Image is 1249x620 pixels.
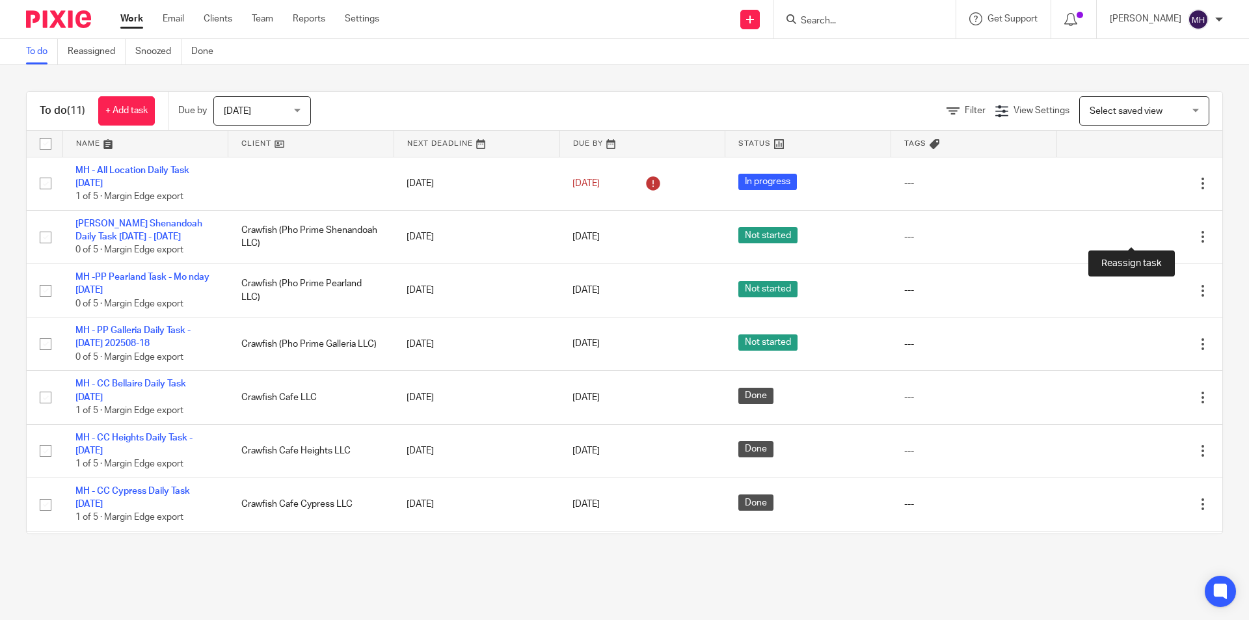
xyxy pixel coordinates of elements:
td: Crawfish Cafe LLC [228,371,394,424]
span: [DATE] [572,232,600,241]
span: Not started [738,281,798,297]
td: Crawfish (Pho Prime Galleria LLC) [228,317,394,371]
a: Reports [293,12,325,25]
div: --- [904,391,1044,404]
td: Crawfish (Pho Prime Pearland LLC) [228,263,394,317]
td: [DATE] [394,210,559,263]
a: Settings [345,12,379,25]
a: [PERSON_NAME] Shenandoah Daily Task [DATE] - [DATE] [75,219,202,241]
span: 0 of 5 · Margin Edge export [75,246,183,255]
div: --- [904,444,1044,457]
span: In progress [738,174,797,190]
td: Crawfish Cafe Shenandoah LLC [228,531,394,584]
a: + Add task [98,96,155,126]
input: Search [799,16,917,27]
a: MH - PP Galleria Daily Task -[DATE] 202508-18 [75,326,191,348]
h1: To do [40,104,85,118]
td: Crawfish Cafe Cypress LLC [228,478,394,531]
td: [DATE] [394,478,559,531]
p: Due by [178,104,207,117]
a: Email [163,12,184,25]
a: MH -PP Pearland Task - Mo nday [DATE] [75,273,209,295]
span: [DATE] [572,393,600,402]
div: --- [904,338,1044,351]
span: Tags [904,140,926,147]
span: 0 of 5 · Margin Edge export [75,299,183,308]
span: Done [738,494,773,511]
span: [DATE] [572,500,600,509]
span: Filter [965,106,986,115]
p: [PERSON_NAME] [1110,12,1181,25]
span: [DATE] [572,179,600,188]
span: Done [738,388,773,404]
a: To do [26,39,58,64]
a: Reassigned [68,39,126,64]
a: MH - CC Bellaire Daily Task [DATE] [75,379,186,401]
span: [DATE] [572,286,600,295]
span: View Settings [1014,106,1069,115]
td: Crawfish (Pho Prime Shenandoah LLC) [228,210,394,263]
td: [DATE] [394,157,559,210]
td: [DATE] [394,531,559,584]
span: 1 of 5 · Margin Edge export [75,192,183,201]
td: Crawfish Cafe Heights LLC [228,424,394,478]
span: (11) [67,105,85,116]
span: [DATE] [224,107,251,116]
img: svg%3E [1188,9,1209,30]
a: Clients [204,12,232,25]
a: Done [191,39,223,64]
span: Not started [738,334,798,351]
span: Done [738,441,773,457]
span: [DATE] [572,446,600,455]
a: Snoozed [135,39,181,64]
td: [DATE] [394,317,559,371]
img: Pixie [26,10,91,28]
span: 0 of 5 · Margin Edge export [75,353,183,362]
td: [DATE] [394,371,559,424]
div: --- [904,498,1044,511]
span: [DATE] [572,340,600,349]
a: MH - All Location Daily Task [DATE] [75,166,189,188]
div: --- [904,284,1044,297]
span: Get Support [987,14,1038,23]
td: [DATE] [394,424,559,478]
div: --- [904,230,1044,243]
a: Team [252,12,273,25]
div: --- [904,177,1044,190]
td: [DATE] [394,263,559,317]
span: 1 of 5 · Margin Edge export [75,513,183,522]
a: MH - CC Cypress Daily Task [DATE] [75,487,190,509]
span: 1 of 5 · Margin Edge export [75,406,183,415]
span: Select saved view [1090,107,1162,116]
a: MH - CC Heights Daily Task - [DATE] [75,433,193,455]
span: Not started [738,227,798,243]
span: 1 of 5 · Margin Edge export [75,459,183,468]
a: Work [120,12,143,25]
